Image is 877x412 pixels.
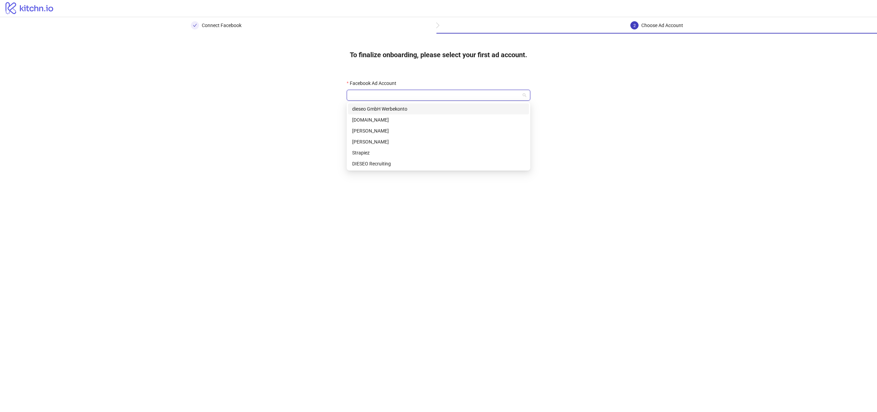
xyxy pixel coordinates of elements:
input: Facebook Ad Account [351,90,520,100]
h4: To finalize onboarding, please select your first ad account. [339,45,538,65]
div: Karim Masud [348,136,529,147]
span: 2 [633,23,636,28]
div: Connect Facebook [202,21,242,29]
div: [PERSON_NAME] [352,127,525,135]
span: check [193,23,197,27]
div: Strapiez.de [348,114,529,125]
label: Facebook Ad Account [347,79,401,87]
div: [DOMAIN_NAME] [352,116,525,124]
div: [PERSON_NAME] [352,138,525,146]
div: Sakil Masud [348,125,529,136]
div: DIESEO Recruiting [348,158,529,169]
div: Choose Ad Account [641,21,683,29]
div: Strapiez [352,149,525,157]
div: dieseo GmbH Werbekonto [352,105,525,113]
div: dieseo GmbH Werbekonto [348,103,529,114]
div: DIESEO Recruiting [352,160,525,167]
div: Strapiez [348,147,529,158]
